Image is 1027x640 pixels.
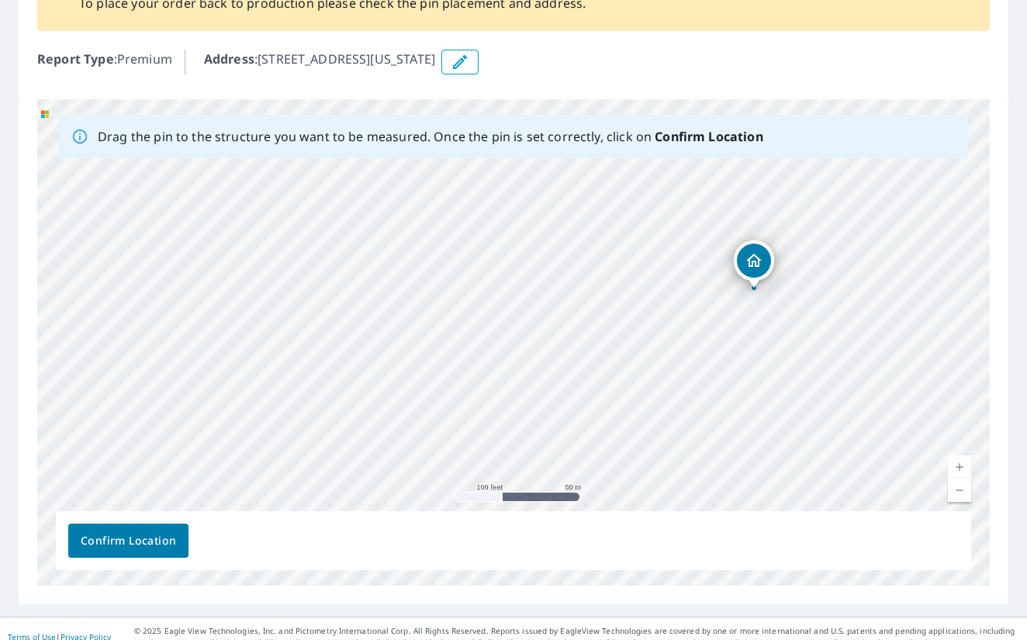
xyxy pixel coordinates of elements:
[98,127,763,146] p: Drag the pin to the structure you want to be measured. Once the pin is set correctly, click on
[734,240,774,289] div: Dropped pin, building 1, Residential property, 2647 Louisiana 532 Minden, LA 71055
[37,50,172,74] p: : Premium
[81,531,176,551] span: Confirm Location
[204,50,254,67] b: Address
[68,524,188,558] button: Confirm Location
[204,50,435,74] p: : [STREET_ADDRESS][US_STATE]
[655,128,762,145] b: Confirm Location
[948,479,971,502] a: Current Level 18, Zoom Out
[948,455,971,479] a: Current Level 18, Zoom In
[37,50,114,67] b: Report Type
